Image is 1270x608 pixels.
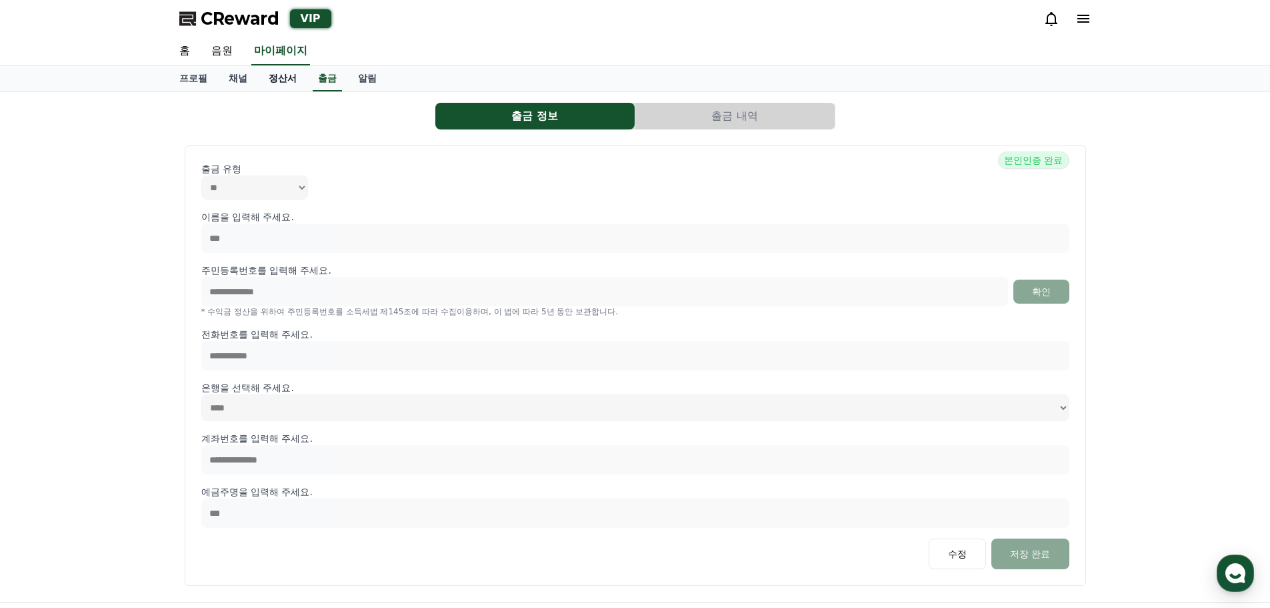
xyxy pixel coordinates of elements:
[1013,280,1069,304] button: 확인
[169,37,201,65] a: 홈
[122,444,138,454] span: 대화
[201,381,1069,394] p: 은행을 선택해 주세요.
[201,328,1069,341] p: 전화번호를 입력해 주세요.
[179,8,279,29] a: CReward
[206,443,222,454] span: 설정
[251,37,310,65] a: 마이페이지
[635,103,835,129] button: 출금 내역
[201,485,1069,499] p: 예금주명을 입력해 주세요.
[4,423,88,457] a: 홈
[290,9,331,28] div: VIP
[201,264,331,277] p: 주민등록번호를 입력해 주세요.
[88,423,172,457] a: 대화
[218,66,258,91] a: 채널
[172,423,256,457] a: 설정
[998,151,1069,169] span: 본인인증 완료
[929,539,986,569] button: 수정
[201,37,243,65] a: 음원
[42,443,50,454] span: 홈
[201,210,1069,224] p: 이름을 입력해 주세요.
[435,103,635,129] button: 출금 정보
[991,539,1069,569] button: 저장 완료
[313,66,342,91] a: 출금
[635,103,835,129] a: 출금 내역
[201,432,1069,445] p: 계좌번호를 입력해 주세요.
[169,66,218,91] a: 프로필
[258,66,307,91] a: 정산서
[201,8,279,29] span: CReward
[347,66,387,91] a: 알림
[435,103,635,129] a: 출금 정보
[201,162,1069,176] p: 출금 유형
[201,306,1069,317] p: * 수익금 정산을 위하여 주민등록번호를 소득세법 제145조에 따라 수집이용하며, 이 법에 따라 5년 동안 보관합니다.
